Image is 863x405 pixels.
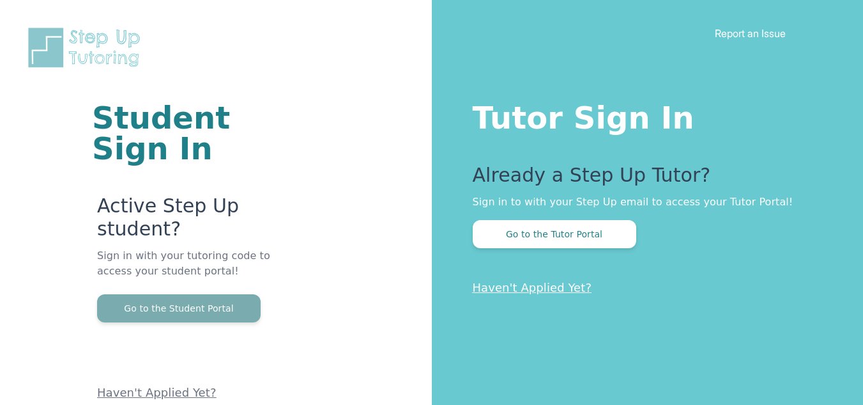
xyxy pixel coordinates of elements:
[473,220,636,248] button: Go to the Tutor Portal
[97,302,261,314] a: Go to the Student Portal
[473,281,592,294] a: Haven't Applied Yet?
[97,195,279,248] p: Active Step Up student?
[26,26,148,70] img: Step Up Tutoring horizontal logo
[97,248,279,294] p: Sign in with your tutoring code to access your student portal!
[473,195,813,210] p: Sign in to with your Step Up email to access your Tutor Portal!
[92,102,279,164] h1: Student Sign In
[473,228,636,240] a: Go to the Tutor Portal
[97,294,261,322] button: Go to the Student Portal
[473,97,813,133] h1: Tutor Sign In
[715,27,786,40] a: Report an Issue
[473,164,813,195] p: Already a Step Up Tutor?
[97,386,217,399] a: Haven't Applied Yet?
